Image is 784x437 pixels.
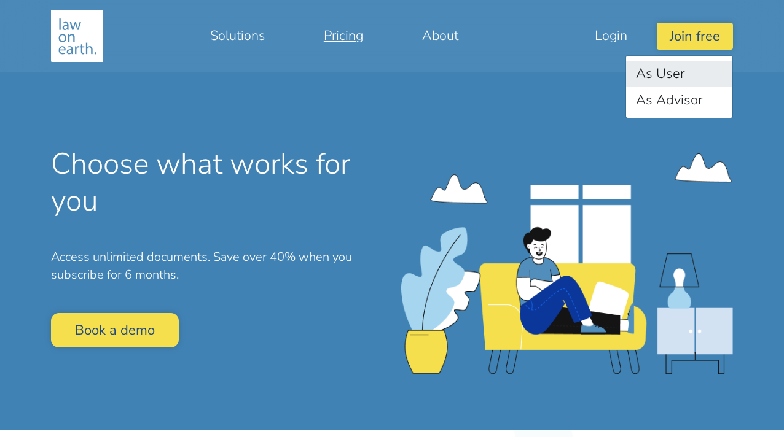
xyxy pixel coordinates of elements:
a: Login [565,21,657,50]
a: About [393,21,488,50]
a: Book a demo [51,313,179,347]
button: Join free [657,23,733,49]
p: Access unlimited documents. Save over 40% when you subscribe for 6 months. [51,249,383,284]
h1: Choose what works for you [51,146,383,218]
a: As User [626,61,732,87]
img: Making legal services accessible to everyone, anywhere, anytime [51,10,103,62]
a: As Advisor [626,87,732,114]
a: Pricing [294,21,393,50]
img: peaceful_place.png [401,153,733,374]
a: Solutions [181,21,294,50]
